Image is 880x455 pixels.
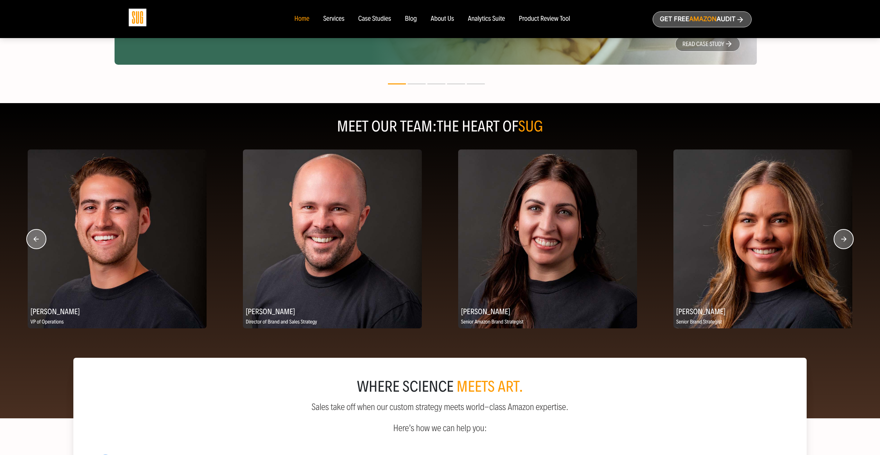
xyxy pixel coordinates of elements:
h2: [PERSON_NAME] [28,304,207,318]
a: Case Studies [358,15,391,23]
p: Director of Brand and Sales Strategy [243,318,422,327]
a: Product Review Tool [519,15,570,23]
a: Services [323,15,344,23]
span: SUG [518,117,543,136]
img: Brett Vetter, Director of Brand and Sales Strategy [243,149,422,328]
a: Get freeAmazonAudit [653,11,752,27]
a: About Us [431,15,454,23]
h2: [PERSON_NAME] [673,304,852,318]
p: Senior Amazon Brand Strategist [458,318,637,327]
a: Analytics Suite [468,15,505,23]
span: meets art. [456,377,523,396]
h2: [PERSON_NAME] [243,304,422,318]
a: Home [294,15,309,23]
span: Amazon [689,16,716,23]
p: VP of Operations [28,318,207,327]
div: where science [90,380,790,394]
h2: [PERSON_NAME] [458,304,637,318]
img: Katie Ritterbush, Senior Brand Strategist [673,149,852,328]
p: Here’s how we can help you: [90,418,790,433]
img: Sug [129,9,146,26]
img: Meridith Andrew, Senior Amazon Brand Strategist [458,149,637,328]
a: read case study [675,36,740,52]
img: Marco Tejada, VP of Operations [28,149,207,328]
p: Senior Brand Strategist [673,318,852,327]
p: Sales take off when our custom strategy meets world-class Amazon expertise. [90,402,790,412]
a: Blog [405,15,417,23]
